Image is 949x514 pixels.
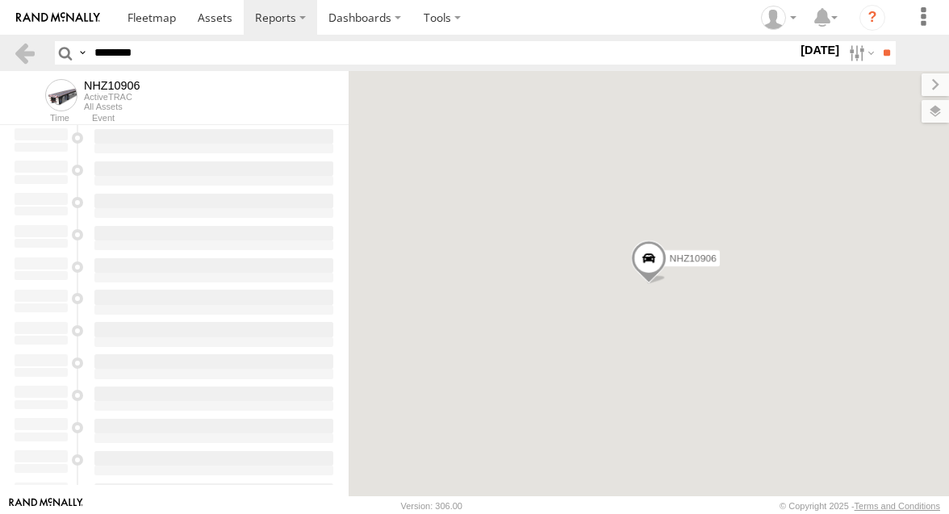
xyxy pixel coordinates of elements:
[84,79,140,92] div: NHZ10906 - View Asset History
[9,498,83,514] a: Visit our Website
[13,115,69,123] div: Time
[92,115,349,123] div: Event
[755,6,802,30] div: Zulema McIntosch
[401,501,462,511] div: Version: 306.00
[84,102,140,111] div: All Assets
[855,501,940,511] a: Terms and Conditions
[76,41,89,65] label: Search Query
[84,92,140,102] div: ActiveTRAC
[859,5,885,31] i: ?
[13,41,36,65] a: Back to previous Page
[670,252,717,263] span: NHZ10906
[16,12,100,23] img: rand-logo.svg
[842,41,877,65] label: Search Filter Options
[780,501,940,511] div: © Copyright 2025 -
[797,41,842,59] label: [DATE]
